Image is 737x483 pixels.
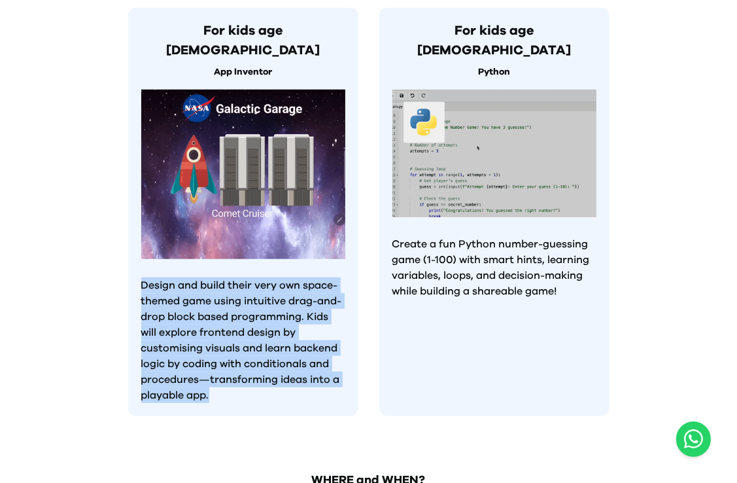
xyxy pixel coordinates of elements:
a: Chat with us on WhatsApp [676,421,711,457]
h3: For kids age [DEMOGRAPHIC_DATA] [141,21,345,60]
p: App Inventor [141,65,345,79]
button: Open WhatsApp chat [676,421,711,457]
p: Create a fun Python number-guessing game (1-100) with smart hints, learning variables, loops, and... [392,236,596,299]
p: Python [392,65,596,79]
h3: For kids age [DEMOGRAPHIC_DATA] [392,21,596,60]
p: Design and build their very own space-themed game using intuitive drag-and-drop block based progr... [141,277,345,403]
img: Kids learning to code [392,90,596,219]
img: Kids learning to code [141,90,345,259]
